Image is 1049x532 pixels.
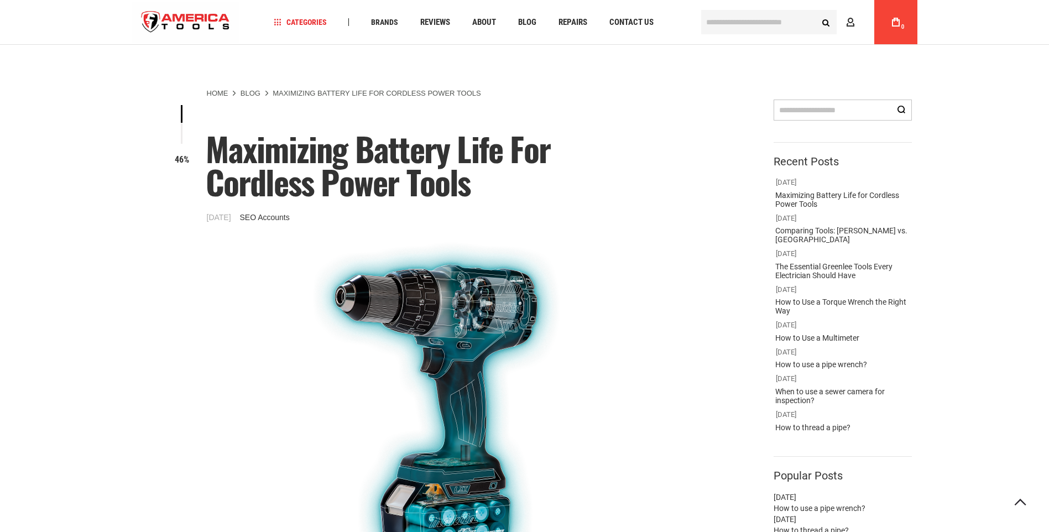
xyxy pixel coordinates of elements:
[420,18,450,27] span: Reviews
[415,15,455,30] a: Reviews
[472,18,496,27] span: About
[559,18,587,27] span: Repairs
[132,2,239,43] a: store logo
[518,18,536,27] span: Blog
[206,123,550,206] span: Maximizing Battery Life for Cordless Power Tools
[771,384,915,408] a: When to use a sewer camera for inspection?
[554,15,592,30] a: Repairs
[132,2,239,43] img: America Tools
[207,88,228,98] a: Home
[604,15,659,30] a: Contact Us
[274,18,327,26] span: Categories
[774,504,865,513] a: How to use a pipe wrench?
[513,15,541,30] a: Blog
[241,88,260,98] a: Blog
[774,493,796,502] span: [DATE]
[776,374,796,383] span: [DATE]
[269,15,332,30] a: Categories
[776,214,796,222] span: [DATE]
[771,331,864,345] a: How to Use a Multimeter
[776,249,796,258] span: [DATE]
[776,178,796,186] span: [DATE]
[771,188,915,211] a: Maximizing Battery Life for Cordless Power Tools
[371,18,398,26] span: Brands
[771,357,871,372] a: How to use a pipe wrench?
[771,420,855,435] a: How to thread a pipe?
[237,212,291,223] a: SEO Accounts
[771,223,915,247] a: Comparing Tools: [PERSON_NAME] vs. [GEOGRAPHIC_DATA]
[776,348,796,356] span: [DATE]
[774,469,843,482] strong: Popular Posts
[776,285,796,294] span: [DATE]
[774,515,796,524] span: [DATE]
[609,18,654,27] span: Contact Us
[776,321,796,329] span: [DATE]
[366,15,403,30] a: Brands
[816,12,837,33] button: Search
[771,295,915,318] a: How to Use a Torque Wrench the Right Way
[774,155,839,168] strong: Recent Posts
[168,155,196,165] h6: 46%
[273,89,481,97] strong: Maximizing Battery Life for Cordless Power Tools
[771,259,915,283] a: The Essential Greenlee Tools Every Electrician Should Have
[207,212,231,223] span: [DATE]
[776,410,796,419] span: [DATE]
[467,15,501,30] a: About
[901,24,905,30] span: 0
